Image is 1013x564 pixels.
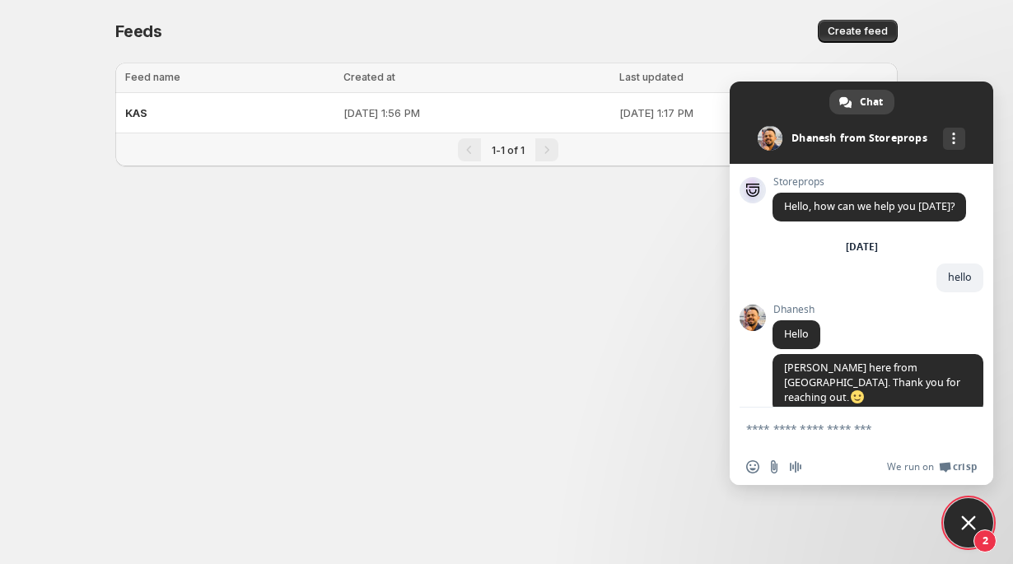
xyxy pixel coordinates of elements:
[343,71,395,83] span: Created at
[829,90,894,114] div: Chat
[619,71,684,83] span: Last updated
[887,460,977,473] a: We run onCrisp
[784,199,955,213] span: Hello, how can we help you [DATE]?
[343,105,609,121] p: [DATE] 1:56 PM
[784,327,809,341] span: Hello
[846,242,878,252] div: [DATE]
[953,460,977,473] span: Crisp
[619,105,888,121] p: [DATE] 1:17 PM
[115,133,898,166] nav: Pagination
[789,460,802,473] span: Audio message
[773,304,820,315] span: Dhanesh
[773,176,966,188] span: Storeprops
[125,71,180,83] span: Feed name
[746,422,941,436] textarea: Compose your message...
[828,25,888,38] span: Create feed
[115,21,162,41] span: Feeds
[860,90,883,114] span: Chat
[948,270,972,284] span: hello
[746,460,759,473] span: Insert an emoji
[887,460,934,473] span: We run on
[944,498,993,548] div: Close chat
[768,460,781,473] span: Send a file
[818,20,898,43] button: Create feed
[973,529,997,552] span: 2
[125,106,147,119] span: KAS
[943,128,965,150] div: More channels
[784,361,960,404] span: [PERSON_NAME] here from [GEOGRAPHIC_DATA]. Thank you for reaching out.
[492,144,525,156] span: 1-1 of 1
